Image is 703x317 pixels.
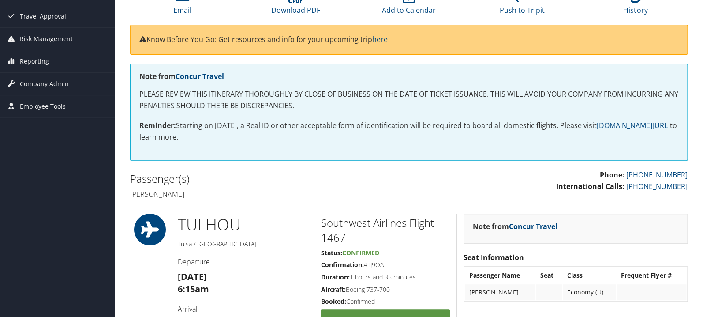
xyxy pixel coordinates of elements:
h4: Arrival [178,304,307,314]
a: Concur Travel [509,222,557,231]
strong: Note from [473,222,557,231]
h5: Confirmed [321,297,450,306]
h4: Departure [178,257,307,267]
strong: Confirmation: [321,260,363,269]
span: Travel Approval [20,5,66,27]
a: [PHONE_NUMBER] [626,181,688,191]
span: Risk Management [20,28,73,50]
a: here [372,34,388,44]
strong: Seat Information [464,253,524,262]
p: PLEASE REVIEW THIS ITINERARY THOROUGHLY BY CLOSE OF BUSINESS ON THE DATE OF TICKET ISSUANCE. THIS... [139,89,678,111]
td: Economy (U) [563,284,616,300]
th: Frequent Flyer # [617,268,686,283]
h5: 4TJ9OA [321,260,450,269]
strong: Phone: [600,170,624,180]
p: Starting on [DATE], a Real ID or other acceptable form of identification will be required to boar... [139,120,678,143]
a: [PHONE_NUMBER] [626,170,688,180]
strong: Reminder: [139,121,176,130]
strong: [DATE] [178,271,207,283]
span: Company Admin [20,73,69,95]
span: Employee Tools [20,95,66,117]
a: Concur Travel [176,72,224,81]
p: Know Before You Go: Get resources and info for your upcoming trip [139,34,678,45]
strong: Status: [321,249,342,257]
th: Seat [536,268,562,283]
strong: International Calls: [556,181,624,191]
th: Passenger Name [465,268,535,283]
h5: Boeing 737-700 [321,285,450,294]
h1: TUL HOU [178,214,307,236]
strong: Aircraft: [321,285,345,294]
h2: Passenger(s) [130,171,402,186]
strong: Booked: [321,297,346,306]
div: -- [540,288,557,296]
span: Confirmed [342,249,379,257]
div: -- [621,288,682,296]
h4: [PERSON_NAME] [130,189,402,199]
th: Class [563,268,616,283]
h5: 1 hours and 35 minutes [321,273,450,282]
strong: Note from [139,72,224,81]
h2: Southwest Airlines Flight 1467 [321,215,450,245]
h5: Tulsa / [GEOGRAPHIC_DATA] [178,240,307,249]
span: Reporting [20,50,49,72]
td: [PERSON_NAME] [465,284,535,300]
strong: 6:15am [178,283,209,295]
a: [DOMAIN_NAME][URL] [597,121,670,130]
strong: Duration: [321,273,349,281]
